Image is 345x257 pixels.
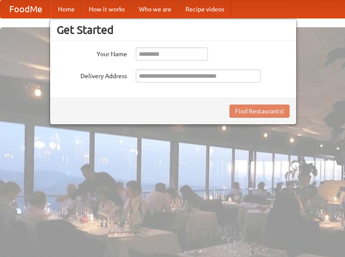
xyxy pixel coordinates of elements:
[0,0,51,18] a: FoodMe
[229,105,290,118] button: Find Restaurants!
[57,47,127,58] label: Your Name
[132,0,178,18] a: Who we are
[57,69,127,80] label: Delivery Address
[51,0,82,18] a: Home
[57,23,290,36] h3: Get Started
[178,0,231,18] a: Recipe videos
[82,0,132,18] a: How it works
